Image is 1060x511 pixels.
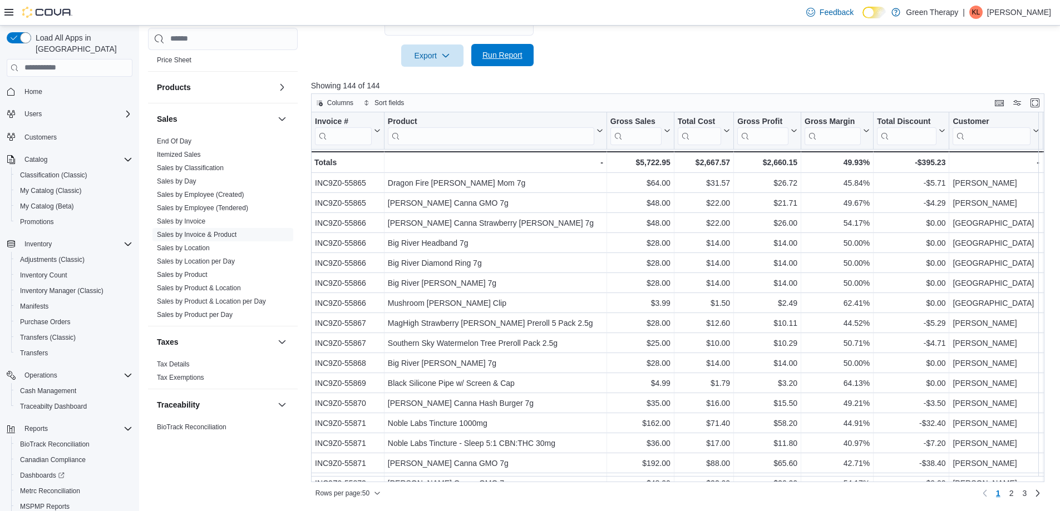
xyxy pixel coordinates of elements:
[16,300,132,313] span: Manifests
[157,244,210,252] span: Sales by Location
[16,269,132,282] span: Inventory Count
[157,56,191,64] a: Price Sheet
[877,117,936,145] div: Total Discount
[157,310,233,319] span: Sales by Product per Day
[2,236,137,252] button: Inventory
[24,424,48,433] span: Reports
[16,168,132,182] span: Classification (Classic)
[16,331,80,344] a: Transfers (Classic)
[877,276,945,290] div: $0.00
[953,236,1039,250] div: [GEOGRAPHIC_DATA]
[20,131,61,144] a: Customers
[24,110,42,118] span: Users
[737,236,797,250] div: $14.00
[315,256,381,270] div: INC9Z0-55866
[953,256,1039,270] div: [GEOGRAPHIC_DATA]
[157,191,244,199] a: Sales by Employee (Created)
[157,217,205,225] a: Sales by Invoice
[737,376,797,390] div: $3.20
[678,117,721,127] div: Total Cost
[388,216,603,230] div: [PERSON_NAME] Canna Strawberry [PERSON_NAME] 7g
[953,117,1030,127] div: Customer
[359,96,408,110] button: Sort fields
[157,113,273,125] button: Sales
[610,117,662,127] div: Gross Sales
[315,276,381,290] div: INC9Z0-55866
[16,200,78,213] a: My Catalog (Beta)
[20,286,103,295] span: Inventory Manager (Classic)
[972,6,980,19] span: KL
[2,368,137,383] button: Operations
[314,156,381,169] div: Totals
[24,371,57,380] span: Operations
[1009,488,1014,499] span: 2
[16,346,52,360] a: Transfers
[953,117,1030,145] div: Customer
[16,284,108,297] a: Inventory Manager (Classic)
[157,113,178,125] h3: Sales
[157,360,190,368] a: Tax Details
[953,156,1039,169] div: -
[805,276,870,290] div: 50.00%
[805,117,861,127] div: Gross Margin
[20,333,76,342] span: Transfers (Classic)
[820,7,854,18] span: Feedback
[805,316,870,330] div: 44.52%
[20,237,56,251] button: Inventory
[24,87,42,96] span: Home
[678,216,730,230] div: $22.00
[388,296,603,310] div: Mushroom [PERSON_NAME] Clip
[877,296,945,310] div: $0.00
[610,276,670,290] div: $28.00
[16,315,132,329] span: Purchase Orders
[157,230,236,239] span: Sales by Invoice & Product
[157,137,191,146] span: End Of Day
[678,316,730,330] div: $12.60
[16,484,85,498] a: Metrc Reconciliation
[953,117,1039,145] button: Customer
[737,276,797,290] div: $14.00
[737,296,797,310] div: $2.49
[877,196,945,210] div: -$4.29
[20,402,87,411] span: Traceabilty Dashboard
[805,156,870,169] div: 49.93%
[315,489,369,498] span: Rows per page : 50
[610,156,670,169] div: $5,722.95
[20,455,86,464] span: Canadian Compliance
[2,83,137,100] button: Home
[678,336,730,350] div: $10.00
[16,331,132,344] span: Transfers (Classic)
[610,216,670,230] div: $48.00
[993,96,1006,110] button: Keyboard shortcuts
[11,214,137,230] button: Promotions
[737,356,797,370] div: $14.00
[388,236,603,250] div: Big River Headband 7g
[16,184,86,197] a: My Catalog (Classic)
[877,117,936,127] div: Total Discount
[678,196,730,210] div: $22.00
[20,369,132,382] span: Operations
[963,6,965,19] p: |
[805,117,861,145] div: Gross Margin
[969,6,983,19] div: Kyle Lack
[20,349,48,358] span: Transfers
[953,196,1039,210] div: [PERSON_NAME]
[953,216,1039,230] div: [GEOGRAPHIC_DATA]
[16,284,132,297] span: Inventory Manager (Classic)
[877,216,945,230] div: $0.00
[737,176,797,190] div: $26.72
[157,271,208,279] a: Sales by Product
[805,216,870,230] div: 54.17%
[157,336,179,348] h3: Taxes
[275,112,289,126] button: Sales
[678,356,730,370] div: $14.00
[678,176,730,190] div: $31.57
[388,196,603,210] div: [PERSON_NAME] Canna GMO 7g
[20,171,87,180] span: Classification (Classic)
[678,117,730,145] button: Total Cost
[20,369,62,382] button: Operations
[315,176,381,190] div: INC9Z0-55865
[877,316,945,330] div: -$5.29
[805,117,870,145] button: Gross Margin
[20,217,54,226] span: Promotions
